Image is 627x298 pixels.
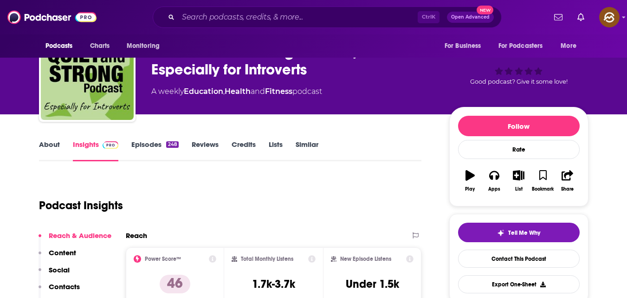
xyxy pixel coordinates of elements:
[126,231,147,240] h2: Reach
[497,229,504,237] img: tell me why sparkle
[477,6,493,14] span: New
[225,87,251,96] a: Health
[252,277,295,291] h3: 1.7k-3.7k
[458,250,580,268] a: Contact This Podcast
[418,11,440,23] span: Ctrl K
[458,164,482,198] button: Play
[49,282,80,291] p: Contacts
[515,186,523,192] div: List
[131,140,178,161] a: Episodes248
[84,37,116,55] a: Charts
[531,164,555,198] button: Bookmark
[120,37,172,55] button: open menu
[346,277,399,291] h3: Under 1.5k
[508,229,540,237] span: Tell Me Why
[7,8,97,26] img: Podchaser - Follow, Share and Rate Podcasts
[39,140,60,161] a: About
[41,27,134,120] img: The Quiet and Strong Podcast, Especially for Introverts
[554,37,588,55] button: open menu
[498,40,543,53] span: For Podcasters
[223,87,225,96] span: ,
[599,7,620,27] span: Logged in as hey85204
[251,87,265,96] span: and
[103,141,119,149] img: Podchaser Pro
[561,40,576,53] span: More
[49,231,111,240] p: Reach & Audience
[458,140,580,159] div: Rate
[561,186,574,192] div: Share
[465,186,475,192] div: Play
[39,231,111,248] button: Reach & Audience
[39,37,85,55] button: open menu
[438,37,493,55] button: open menu
[550,9,566,25] a: Show notifications dropdown
[73,140,119,161] a: InsightsPodchaser Pro
[555,164,579,198] button: Share
[49,248,76,257] p: Content
[178,10,418,25] input: Search podcasts, credits, & more...
[458,116,580,136] button: Follow
[241,256,293,262] h2: Total Monthly Listens
[153,7,502,28] div: Search podcasts, credits, & more...
[127,40,160,53] span: Monitoring
[160,275,190,293] p: 46
[49,265,70,274] p: Social
[269,140,283,161] a: Lists
[488,186,500,192] div: Apps
[482,164,506,198] button: Apps
[340,256,391,262] h2: New Episode Listens
[458,223,580,242] button: tell me why sparkleTell Me Why
[445,40,481,53] span: For Business
[470,78,568,85] span: Good podcast? Give it some love!
[532,186,554,192] div: Bookmark
[232,140,256,161] a: Credits
[192,140,219,161] a: Reviews
[447,12,494,23] button: Open AdvancedNew
[599,7,620,27] img: User Profile
[492,37,556,55] button: open menu
[458,275,580,293] button: Export One-Sheet
[90,40,110,53] span: Charts
[449,33,588,91] div: 46Good podcast? Give it some love!
[184,87,223,96] a: Education
[599,7,620,27] button: Show profile menu
[39,248,76,265] button: Content
[574,9,588,25] a: Show notifications dropdown
[45,40,73,53] span: Podcasts
[145,256,181,262] h2: Power Score™
[39,199,123,212] h1: Podcast Insights
[39,265,70,283] button: Social
[265,87,292,96] a: Fitness
[451,15,490,20] span: Open Advanced
[296,140,318,161] a: Similar
[506,164,530,198] button: List
[151,86,322,97] div: A weekly podcast
[166,141,178,148] div: 248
